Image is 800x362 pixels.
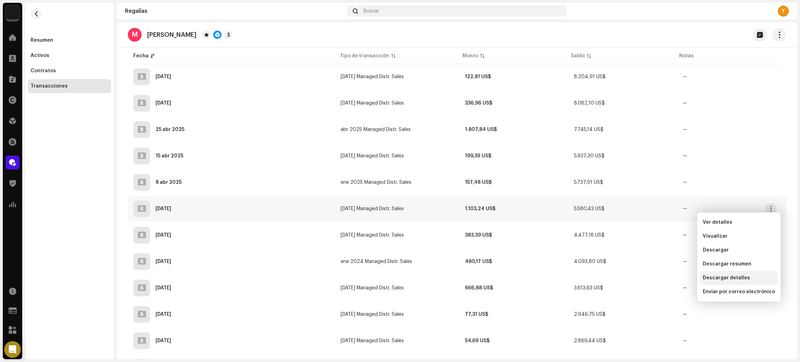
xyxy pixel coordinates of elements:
re-m-nav-item: Resumen [28,33,111,47]
div: Fecha [133,52,149,59]
span: Descargar resumen [703,261,751,267]
span: 5.737,91 US$ [574,180,603,185]
div: Contratos [31,68,56,74]
span: 7.745,14 US$ [574,127,603,132]
re-m-nav-item: Transacciones [28,79,111,93]
div: Activos [31,53,49,58]
strong: 666,88 US$ [465,286,493,290]
div: 26 may 2025 [156,74,171,79]
re-m-nav-item: Activos [28,49,111,63]
span: jul 2024 Managed Distr. Sales [341,338,404,343]
div: 25 abr 2025 [156,127,184,132]
re-a-table-badge: — [683,74,687,79]
span: Visualizar [703,233,727,239]
strong: 1.807,84 US$ [465,127,497,132]
strong: 122,81 US$ [465,74,491,79]
span: Ver detalles [703,220,732,225]
re-a-table-badge: — [683,312,687,317]
strong: 336,96 US$ [465,101,492,106]
span: 2.869,44 US$ [574,338,606,343]
span: 8.082,10 US$ [574,101,605,106]
span: ene 2024 Managed Distr. Sales [341,259,412,264]
span: feb 2025 Managed Distr. Sales [341,154,404,158]
span: feb 2025 Managed Distr. Sales [341,233,404,238]
re-a-table-badge: — [683,101,687,106]
re-a-table-badge: — [683,338,687,343]
strong: 383,39 US$ [465,233,492,238]
div: M [128,28,142,42]
span: mar 2025 Managed Distr. Sales [341,206,404,211]
div: 25 mar 2025 [156,206,171,211]
div: Open Intercom Messenger [4,341,21,358]
div: 5 mar 2025 [156,312,171,317]
re-a-table-badge: — [683,233,687,238]
div: 26 may 2025 [156,101,171,106]
div: Transacciones [31,83,68,89]
re-a-table-badge: — [683,259,687,264]
div: Resumen [31,38,53,43]
div: 5 mar 2025 [156,259,171,264]
re-a-table-badge: — [683,180,687,185]
span: feb 2024 Managed Distr. Sales [341,286,404,290]
div: 5 mar 2025 [156,286,171,290]
span: 4.477,18 US$ [574,233,605,238]
re-a-table-badge: — [683,206,687,211]
strong: 199,39 US$ [465,154,491,158]
div: Y [778,6,789,17]
span: 8.204,91 US$ [574,74,606,79]
div: 8 abr 2025 [156,180,182,185]
strong: 1.103,24 US$ [465,206,495,211]
span: Descargar detalles [703,275,750,281]
re-a-table-badge: — [683,286,687,290]
span: 5.580,43 US$ [574,206,605,211]
div: 9 mar 2025 [156,233,171,238]
span: Buscar [364,8,379,14]
div: 5 mar 2025 [156,338,171,343]
re-a-table-badge: — [683,154,687,158]
p: [PERSON_NAME] [147,31,197,39]
strong: 480,17 US$ [465,259,492,264]
span: ene 2025 Managed Distr. Sales [341,180,411,185]
div: Regalías [125,8,344,14]
img: 48257be4-38e1-423f-bf03-81300282f8d9 [6,6,19,19]
span: 2.946,75 US$ [574,312,606,317]
strong: 54,69 US$ [465,338,490,343]
div: 15 abr 2025 [156,154,183,158]
div: Monto [462,52,478,59]
span: Enviar por correo electrónico [703,289,775,295]
span: Descargar [703,247,729,253]
span: 5.937,30 US$ [574,154,605,158]
re-m-nav-item: Contratos [28,64,111,78]
strong: 157,48 US$ [465,180,492,185]
strong: 77,31 US$ [465,312,488,317]
span: 4.093,80 US$ [574,259,606,264]
div: Tipo de transacción [340,52,389,59]
re-a-table-badge: — [683,127,687,132]
span: may 2025 Managed Distr. Sales [341,101,404,106]
span: mar 2025 Managed Distr. Sales [341,74,404,79]
span: abr 2025 Managed Distr. Sales [341,127,411,132]
span: may 2024 Managed Distr. Sales [341,312,404,317]
span: 3.613,63 US$ [574,286,603,290]
div: Saldo [571,52,585,59]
